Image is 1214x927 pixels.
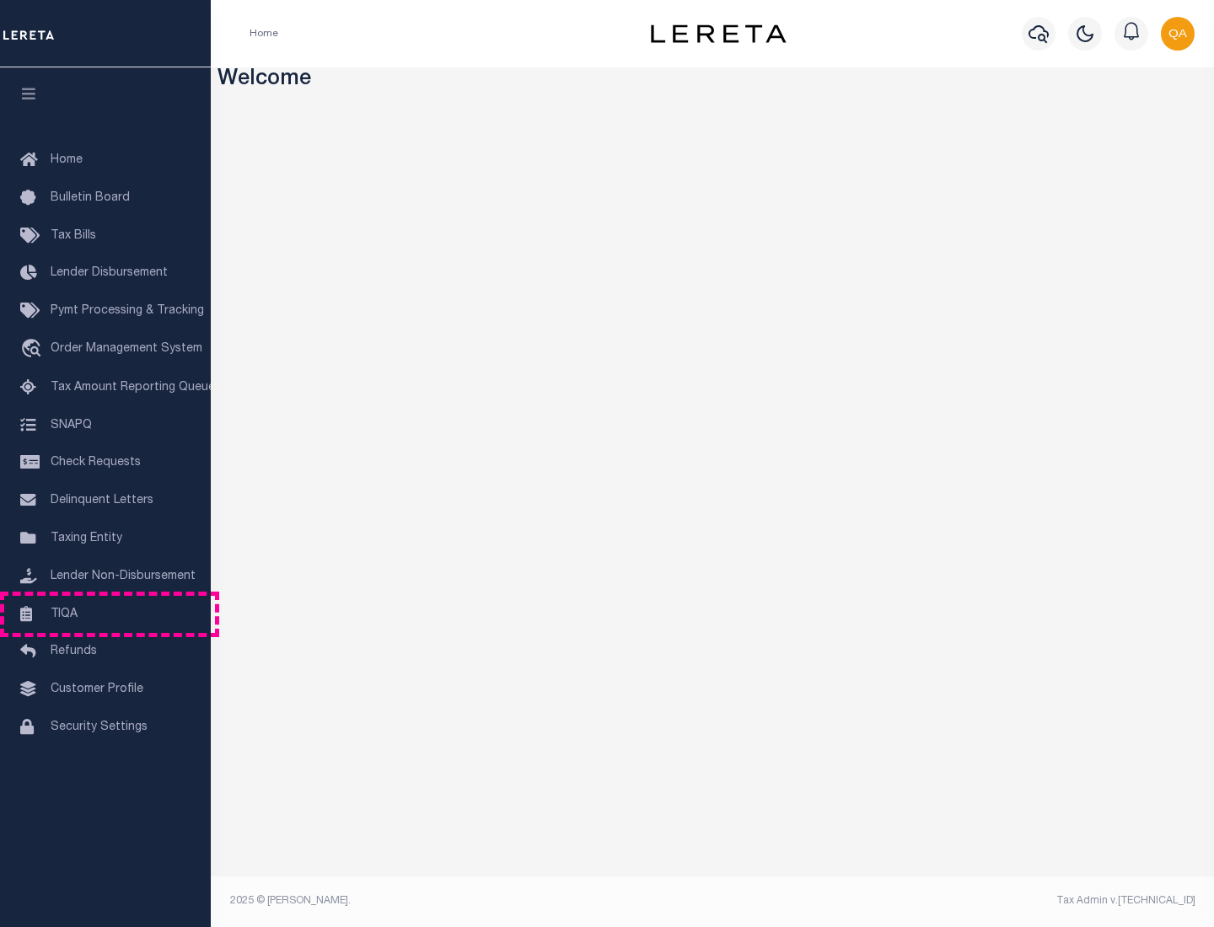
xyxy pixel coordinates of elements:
[51,343,202,355] span: Order Management System
[651,24,786,43] img: logo-dark.svg
[250,26,278,41] li: Home
[51,495,153,506] span: Delinquent Letters
[51,683,143,695] span: Customer Profile
[51,230,96,242] span: Tax Bills
[51,533,122,544] span: Taxing Entity
[51,419,92,431] span: SNAPQ
[218,67,1208,94] h3: Welcome
[1161,17,1195,51] img: svg+xml;base64,PHN2ZyB4bWxucz0iaHR0cDovL3d3dy53My5vcmcvMjAwMC9zdmciIHBvaW50ZXItZXZlbnRzPSJub25lIi...
[51,721,148,733] span: Security Settings
[218,893,713,908] div: 2025 © [PERSON_NAME].
[51,305,204,317] span: Pymt Processing & Tracking
[51,646,97,657] span: Refunds
[51,608,78,619] span: TIQA
[51,192,130,204] span: Bulletin Board
[51,267,168,279] span: Lender Disbursement
[725,893,1195,908] div: Tax Admin v.[TECHNICAL_ID]
[20,339,47,361] i: travel_explore
[51,571,196,582] span: Lender Non-Disbursement
[51,457,141,469] span: Check Requests
[51,382,215,394] span: Tax Amount Reporting Queue
[51,154,83,166] span: Home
